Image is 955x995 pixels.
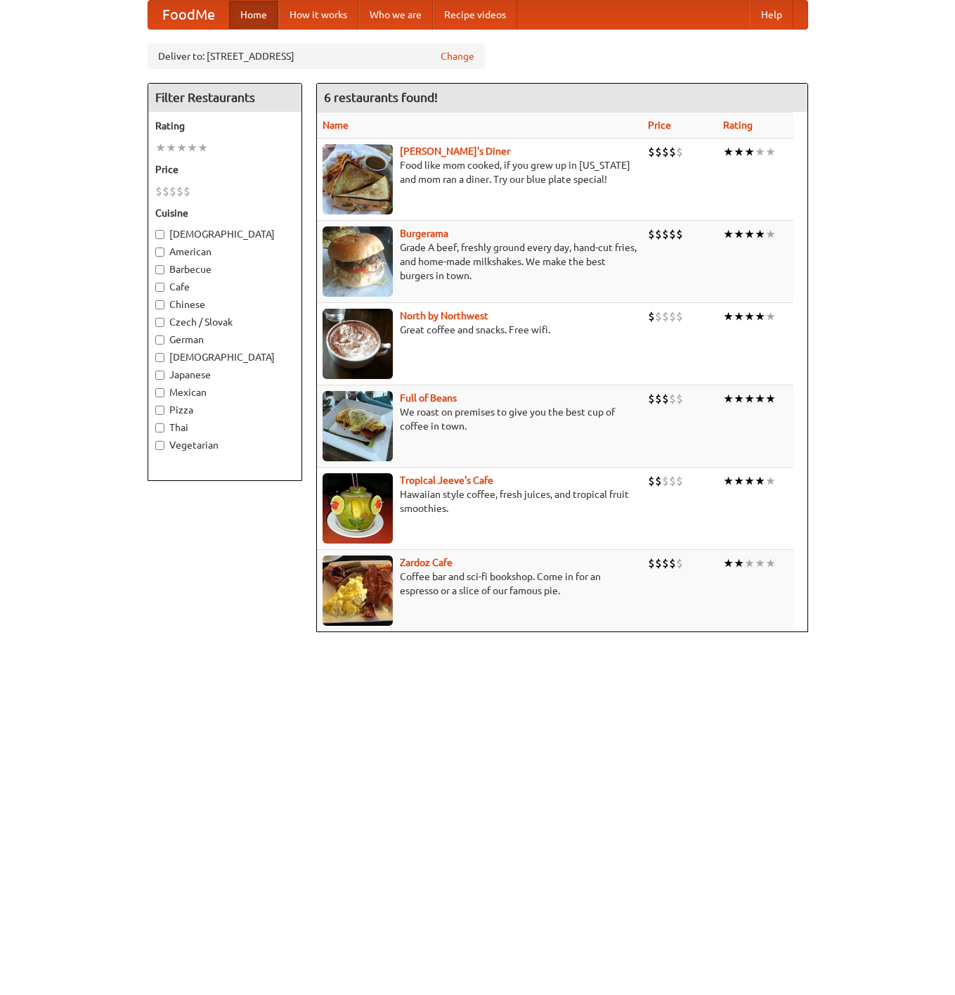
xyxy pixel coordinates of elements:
[765,556,776,571] li: ★
[669,556,676,571] li: $
[669,391,676,406] li: $
[655,144,662,160] li: $
[155,206,294,220] h5: Cuisine
[765,391,776,406] li: ★
[400,146,510,157] b: [PERSON_NAME]'s Diner
[734,226,744,242] li: ★
[155,262,294,276] label: Barbecue
[155,333,294,347] label: German
[662,556,669,571] li: $
[323,570,637,598] p: Coffee bar and sci-fi bookshop. Come in for an espresso or a slice of our famous pie.
[648,120,671,131] a: Price
[155,385,294,399] label: Mexican
[229,1,278,29] a: Home
[744,391,755,406] li: ★
[755,309,765,324] li: ★
[765,473,776,489] li: ★
[662,391,669,406] li: $
[162,184,169,199] li: $
[400,310,488,321] a: North by Northwest
[744,309,755,324] li: ★
[676,473,683,489] li: $
[155,162,294,176] h5: Price
[183,184,190,199] li: $
[734,391,744,406] li: ★
[323,391,393,461] img: beans.jpg
[155,353,164,362] input: [DEMOGRAPHIC_DATA]
[324,91,438,104] ng-pluralize: 6 restaurants found!
[148,44,485,69] div: Deliver to: [STREET_ADDRESS]
[655,391,662,406] li: $
[400,557,453,568] a: Zardoz Cafe
[750,1,793,29] a: Help
[755,556,765,571] li: ★
[155,371,164,380] input: Japanese
[323,473,393,544] img: jeeves.jpg
[323,556,393,626] img: zardoz.jpg
[765,144,776,160] li: ★
[155,388,164,397] input: Mexican
[358,1,433,29] a: Who we are
[400,392,457,404] a: Full of Beans
[148,1,229,29] a: FoodMe
[648,309,655,324] li: $
[765,226,776,242] li: ★
[676,556,683,571] li: $
[155,140,166,155] li: ★
[734,556,744,571] li: ★
[723,120,753,131] a: Rating
[669,473,676,489] li: $
[148,84,301,112] h4: Filter Restaurants
[744,144,755,160] li: ★
[655,556,662,571] li: $
[669,144,676,160] li: $
[155,335,164,345] input: German
[648,144,655,160] li: $
[155,245,294,259] label: American
[323,144,393,214] img: sallys.jpg
[662,226,669,242] li: $
[669,226,676,242] li: $
[155,283,164,292] input: Cafe
[278,1,358,29] a: How it works
[655,226,662,242] li: $
[648,556,655,571] li: $
[155,438,294,452] label: Vegetarian
[323,487,637,515] p: Hawaiian style coffee, fresh juices, and tropical fruit smoothies.
[755,144,765,160] li: ★
[734,309,744,324] li: ★
[323,120,349,131] a: Name
[155,230,164,239] input: [DEMOGRAPHIC_DATA]
[400,475,493,486] a: Tropical Jeeve's Cafe
[323,309,393,379] img: north.jpg
[662,144,669,160] li: $
[176,184,183,199] li: $
[676,226,683,242] li: $
[155,318,164,327] input: Czech / Slovak
[323,240,637,283] p: Grade A beef, freshly ground every day, hand-cut fries, and home-made milkshakes. We make the bes...
[155,441,164,450] input: Vegetarian
[155,227,294,241] label: [DEMOGRAPHIC_DATA]
[400,228,448,239] a: Burgerama
[648,473,655,489] li: $
[723,556,734,571] li: ★
[655,473,662,489] li: $
[155,421,294,435] label: Thai
[155,423,164,432] input: Thai
[155,297,294,312] label: Chinese
[155,184,162,199] li: $
[323,405,637,433] p: We roast on premises to give you the best cup of coffee in town.
[744,473,755,489] li: ★
[723,391,734,406] li: ★
[662,309,669,324] li: $
[676,309,683,324] li: $
[169,184,176,199] li: $
[155,280,294,294] label: Cafe
[744,556,755,571] li: ★
[155,300,164,309] input: Chinese
[155,403,294,417] label: Pizza
[655,309,662,324] li: $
